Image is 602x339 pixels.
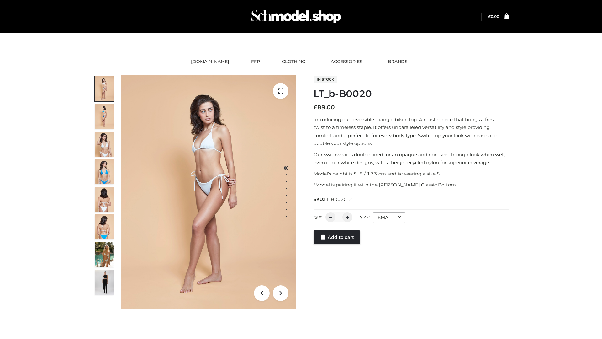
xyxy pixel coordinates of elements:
[95,104,114,129] img: ArielClassicBikiniTop_CloudNine_AzureSky_OW114ECO_2-scaled.jpg
[121,75,296,309] img: LT_b-B0020
[277,55,314,69] a: CLOTHING
[314,181,509,189] p: *Model is pairing it with the [PERSON_NAME] Classic Bottom
[326,55,371,69] a: ACCESSORIES
[95,187,114,212] img: ArielClassicBikiniTop_CloudNine_AzureSky_OW114ECO_7-scaled.jpg
[488,14,491,19] span: £
[95,132,114,157] img: ArielClassicBikiniTop_CloudNine_AzureSky_OW114ECO_3-scaled.jpg
[314,76,337,83] span: In stock
[314,215,322,219] label: QTY:
[95,270,114,295] img: 49df5f96394c49d8b5cbdcda3511328a.HD-1080p-2.5Mbps-49301101_thumbnail.jpg
[95,214,114,239] img: ArielClassicBikiniTop_CloudNine_AzureSky_OW114ECO_8-scaled.jpg
[314,196,353,203] span: SKU:
[314,170,509,178] p: Model’s height is 5 ‘8 / 173 cm and is wearing a size S.
[314,104,317,111] span: £
[324,196,352,202] span: LT_B0020_2
[314,104,335,111] bdi: 89.00
[360,215,370,219] label: Size:
[95,242,114,267] img: Arieltop_CloudNine_AzureSky2.jpg
[314,151,509,167] p: Our swimwear is double lined for an opaque and non-see-through look when wet, even in our white d...
[488,14,499,19] a: £0.00
[314,116,509,148] p: Introducing our reversible triangle bikini top. A masterpiece that brings a fresh twist to a time...
[488,14,499,19] bdi: 0.00
[314,88,509,100] h1: LT_b-B0020
[373,212,405,223] div: SMALL
[314,230,360,244] a: Add to cart
[383,55,416,69] a: BRANDS
[186,55,234,69] a: [DOMAIN_NAME]
[95,159,114,184] img: ArielClassicBikiniTop_CloudNine_AzureSky_OW114ECO_4-scaled.jpg
[249,4,343,29] img: Schmodel Admin 964
[95,76,114,101] img: ArielClassicBikiniTop_CloudNine_AzureSky_OW114ECO_1-scaled.jpg
[246,55,265,69] a: FFP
